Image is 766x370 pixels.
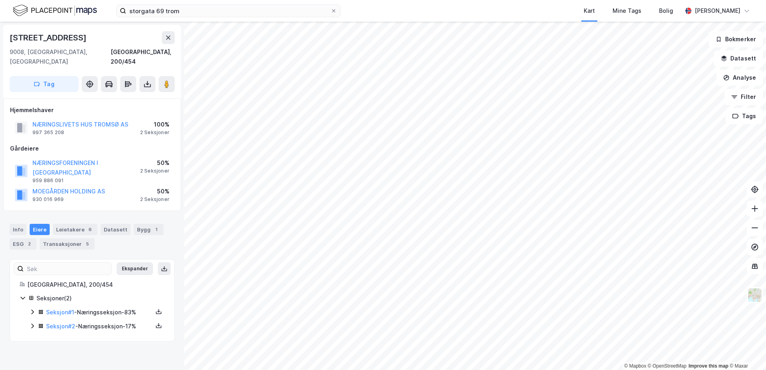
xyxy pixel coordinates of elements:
[10,224,26,235] div: Info
[695,6,740,16] div: [PERSON_NAME]
[726,108,763,124] button: Tags
[10,47,111,66] div: 9008, [GEOGRAPHIC_DATA], [GEOGRAPHIC_DATA]
[584,6,595,16] div: Kart
[53,224,97,235] div: Leietakere
[101,224,131,235] div: Datasett
[46,309,74,316] a: Seksjon#1
[747,288,762,303] img: Z
[613,6,641,16] div: Mine Tags
[36,294,165,303] div: Seksjoner ( 2 )
[13,4,97,18] img: logo.f888ab2527a4732fd821a326f86c7f29.svg
[10,105,174,115] div: Hjemmelshaver
[46,323,75,330] a: Seksjon#2
[689,363,728,369] a: Improve this map
[32,177,64,184] div: 959 886 091
[10,144,174,153] div: Gårdeiere
[716,70,763,86] button: Analyse
[83,240,91,248] div: 5
[140,196,169,203] div: 2 Seksjoner
[152,225,160,233] div: 1
[140,168,169,174] div: 2 Seksjoner
[32,129,64,136] div: 997 365 208
[140,187,169,196] div: 50%
[134,224,163,235] div: Bygg
[709,31,763,47] button: Bokmerker
[10,31,88,44] div: [STREET_ADDRESS]
[726,332,766,370] iframe: Chat Widget
[624,363,646,369] a: Mapbox
[25,240,33,248] div: 2
[46,308,153,317] div: - Næringsseksjon - 83%
[30,224,50,235] div: Eiere
[648,363,687,369] a: OpenStreetMap
[140,129,169,136] div: 2 Seksjoner
[140,120,169,129] div: 100%
[111,47,175,66] div: [GEOGRAPHIC_DATA], 200/454
[140,158,169,168] div: 50%
[726,332,766,370] div: Kontrollprogram for chat
[10,238,36,249] div: ESG
[27,280,165,290] div: [GEOGRAPHIC_DATA], 200/454
[10,76,79,92] button: Tag
[117,262,153,275] button: Ekspander
[32,196,64,203] div: 930 016 969
[714,50,763,66] button: Datasett
[40,238,95,249] div: Transaksjoner
[724,89,763,105] button: Filter
[86,225,94,233] div: 6
[659,6,673,16] div: Bolig
[24,263,111,275] input: Søk
[126,5,331,17] input: Søk på adresse, matrikkel, gårdeiere, leietakere eller personer
[46,322,153,331] div: - Næringsseksjon - 17%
